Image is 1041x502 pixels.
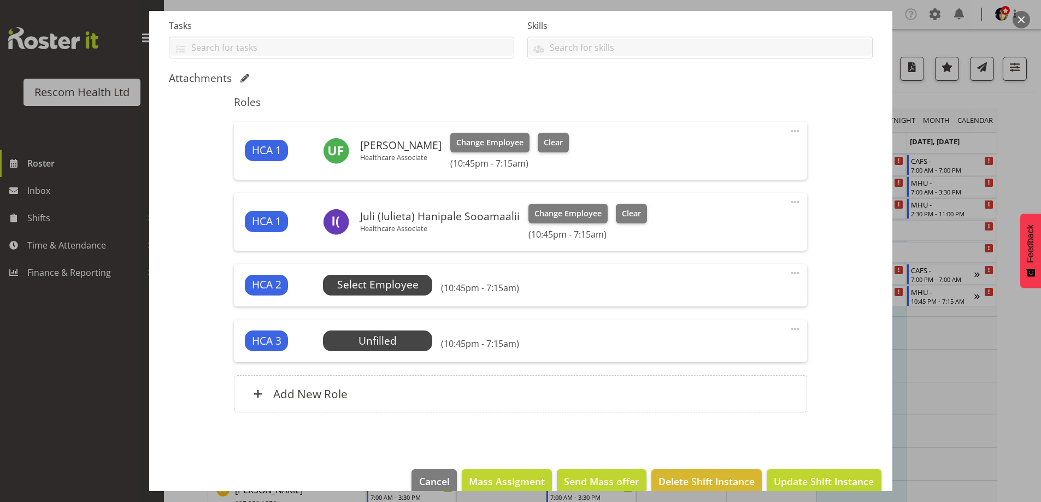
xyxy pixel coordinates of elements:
[323,209,349,235] img: iulieta-juli-hanipale-sooamaalii8617.jpg
[360,210,520,222] h6: Juli (Iulieta) Hanipale Sooamaalii
[450,133,530,152] button: Change Employee
[337,277,419,293] span: Select Employee
[658,474,755,488] span: Delete Shift Instance
[252,333,281,349] span: HCA 3
[528,39,872,56] input: Search for skills
[411,469,456,493] button: Cancel
[469,474,545,488] span: Mass Assigment
[234,96,807,109] h5: Roles
[441,282,519,293] h6: (10:45pm - 7:15am)
[622,208,641,220] span: Clear
[252,143,281,158] span: HCA 1
[323,138,349,164] img: uliuli-fruean10085.jpg
[441,338,519,349] h6: (10:45pm - 7:15am)
[169,39,514,56] input: Search for tasks
[557,469,646,493] button: Send Mass offer
[774,474,874,488] span: Update Shift Instance
[450,158,568,169] h6: (10:45pm - 7:15am)
[528,229,646,240] h6: (10:45pm - 7:15am)
[169,19,514,32] label: Tasks
[527,19,873,32] label: Skills
[616,204,647,223] button: Clear
[273,387,348,401] h6: Add New Role
[651,469,762,493] button: Delete Shift Instance
[252,214,281,229] span: HCA 1
[169,72,232,85] h5: Attachments
[564,474,639,488] span: Send Mass offer
[360,224,520,233] p: Healthcare Associate
[1026,225,1036,263] span: Feedback
[456,137,524,149] span: Change Employee
[252,277,281,293] span: HCA 2
[767,469,881,493] button: Update Shift Instance
[360,139,442,151] h6: [PERSON_NAME]
[544,137,563,149] span: Clear
[534,208,602,220] span: Change Employee
[1020,214,1041,288] button: Feedback - Show survey
[419,474,450,488] span: Cancel
[528,204,608,223] button: Change Employee
[462,469,552,493] button: Mass Assigment
[358,333,397,348] span: Unfilled
[360,153,442,162] p: Healthcare Associate
[538,133,569,152] button: Clear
